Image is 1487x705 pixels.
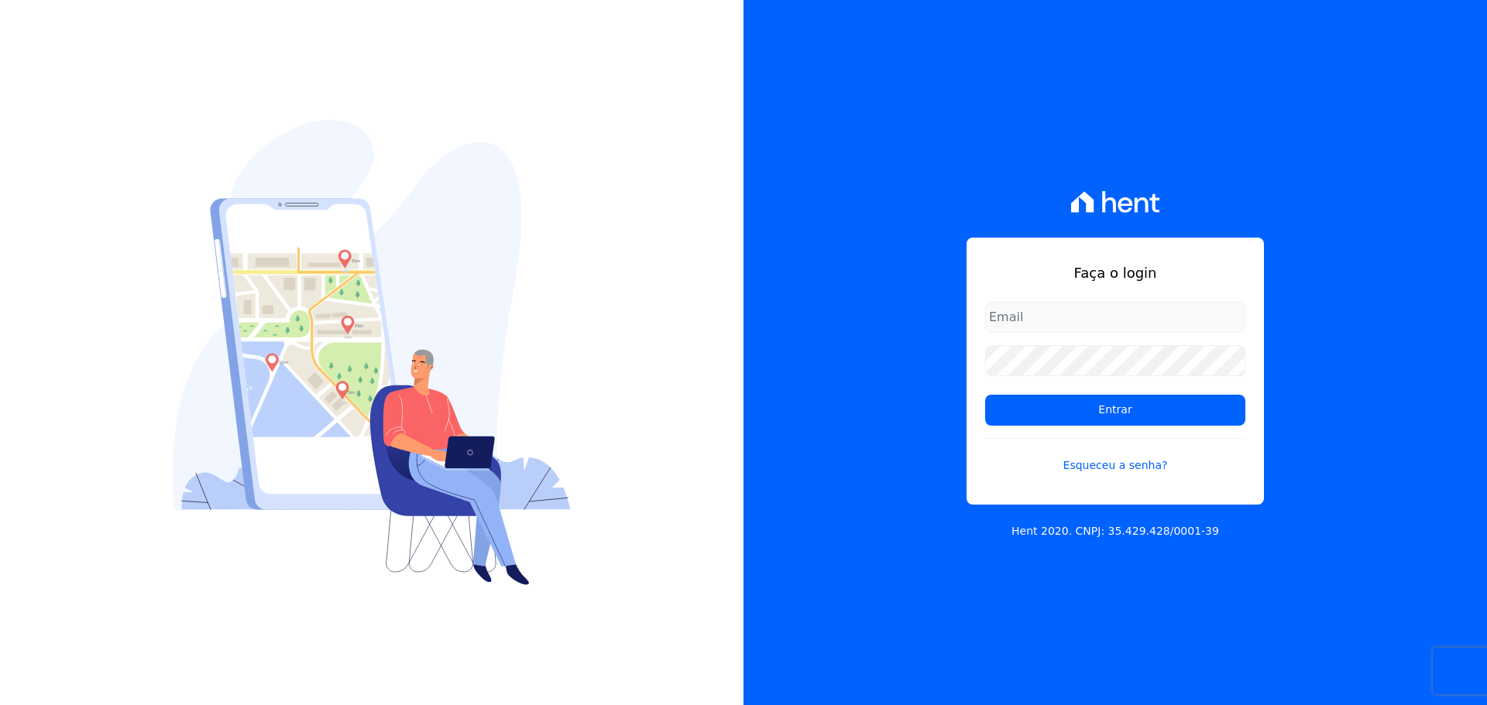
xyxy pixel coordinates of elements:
[985,302,1245,333] input: Email
[1011,523,1219,539] p: Hent 2020. CNPJ: 35.429.428/0001-39
[985,395,1245,426] input: Entrar
[985,438,1245,474] a: Esqueceu a senha?
[173,120,571,585] img: Login
[985,262,1245,283] h1: Faça o login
